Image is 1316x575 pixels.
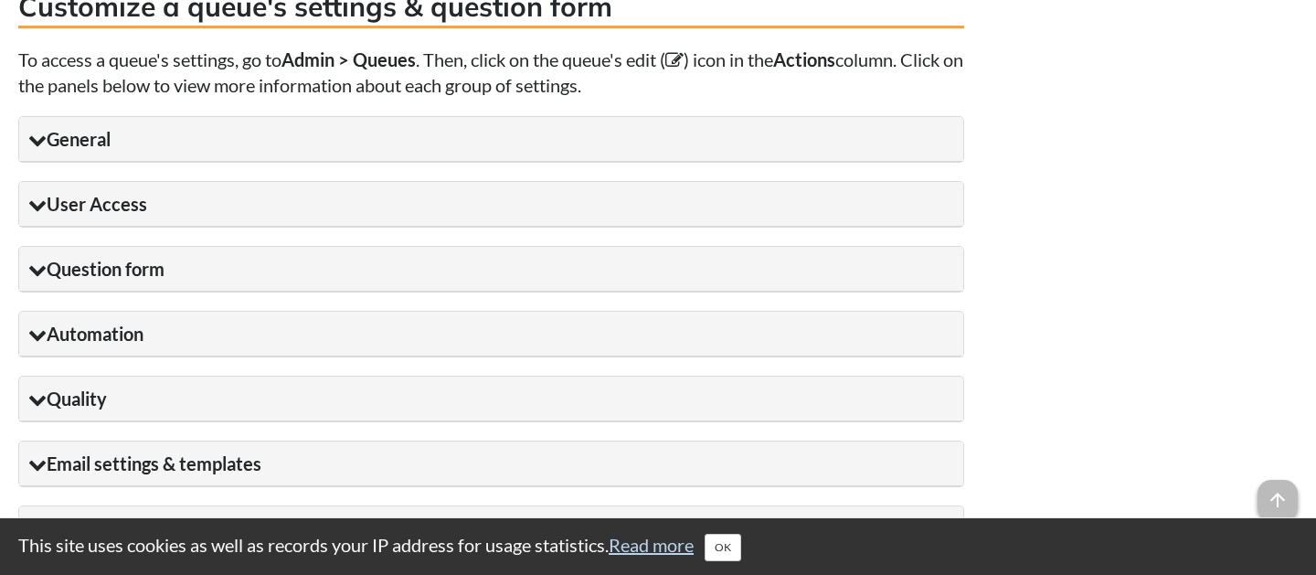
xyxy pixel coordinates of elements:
summary: SMS settings [19,506,963,551]
summary: Question form [19,247,963,292]
a: Read more [609,534,694,556]
p: To access a queue's settings, go to . Then, click on the queue's edit ( ) icon in the column. Cli... [18,47,964,98]
strong: Actions [773,48,835,70]
strong: Admin > Queues [281,48,416,70]
span: arrow_upward [1258,480,1298,520]
a: arrow_upward [1258,482,1298,504]
summary: User Access [19,182,963,227]
summary: General [19,117,963,162]
summary: Email settings & templates [19,442,963,486]
summary: Quality [19,377,963,421]
summary: Automation [19,312,963,357]
button: Close [705,534,741,561]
